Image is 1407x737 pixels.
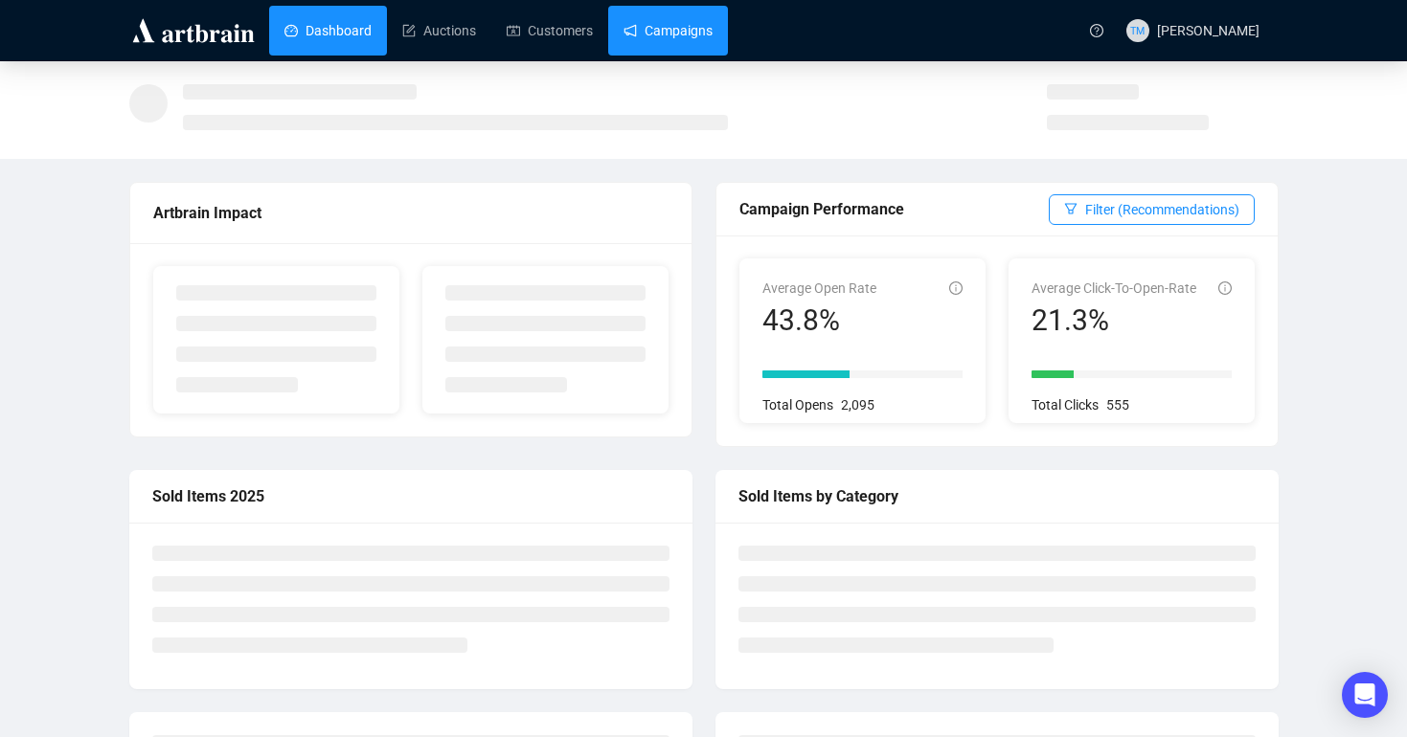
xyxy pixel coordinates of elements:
span: info-circle [1218,281,1232,295]
a: Auctions [402,6,476,56]
span: Average Open Rate [762,280,876,296]
span: filter [1064,202,1078,215]
span: info-circle [949,281,963,295]
img: logo [129,15,258,46]
div: Campaign Performance [739,197,1049,221]
span: Filter (Recommendations) [1085,199,1239,220]
a: Dashboard [284,6,372,56]
span: TM [1130,22,1145,38]
span: 2,095 [841,397,874,413]
span: question-circle [1090,24,1103,37]
span: 555 [1106,397,1129,413]
a: Customers [507,6,593,56]
div: Sold Items 2025 [152,484,669,508]
span: Total Opens [762,397,833,413]
button: Filter (Recommendations) [1049,194,1255,225]
div: 21.3% [1032,302,1196,339]
div: Open Intercom Messenger [1342,672,1388,718]
span: Total Clicks [1032,397,1099,413]
span: [PERSON_NAME] [1157,23,1259,38]
span: Average Click-To-Open-Rate [1032,280,1196,296]
div: Sold Items by Category [738,484,1256,508]
a: Campaigns [624,6,713,56]
div: 43.8% [762,302,876,339]
div: Artbrain Impact [153,201,669,225]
